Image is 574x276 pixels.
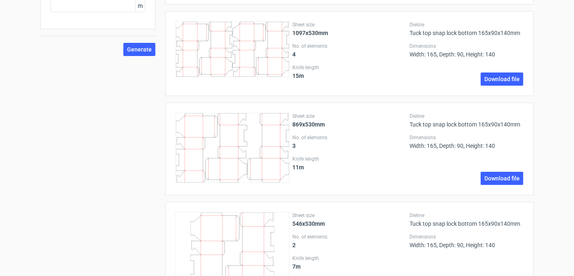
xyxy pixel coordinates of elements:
a: Download file [481,172,523,185]
label: No. of elements [293,134,407,141]
label: Knife length [293,255,407,262]
span: Generate [127,47,152,52]
strong: 15 m [293,73,304,79]
div: Tuck top snap lock bottom 165x90x140mm [410,212,523,227]
strong: 3 [293,143,296,149]
label: Dieline [410,113,523,119]
label: Dimensions [410,43,523,49]
label: Sheet size [293,113,407,119]
button: Generate [123,43,155,56]
label: Knife length [293,64,407,71]
strong: 7 m [293,263,301,270]
div: Width: 165, Depth: 90, Height: 140 [410,234,523,248]
label: Sheet size [293,21,407,28]
a: Download file [481,73,523,86]
label: Dimensions [410,134,523,141]
strong: 4 [293,51,296,58]
strong: 869x530mm [293,121,325,128]
div: Tuck top snap lock bottom 165x90x140mm [410,113,523,128]
label: Dieline [410,21,523,28]
label: Sheet size [293,212,407,219]
strong: 1097x530mm [293,30,329,36]
strong: 2 [293,242,296,248]
label: Dimensions [410,234,523,240]
div: Tuck top snap lock bottom 165x90x140mm [410,21,523,36]
label: Knife length [293,156,407,162]
label: Dieline [410,212,523,219]
label: No. of elements [293,43,407,49]
label: No. of elements [293,234,407,240]
strong: 11 m [293,164,304,171]
div: Width: 165, Depth: 90, Height: 140 [410,134,523,149]
strong: 546x530mm [293,220,325,227]
div: Width: 165, Depth: 90, Height: 140 [410,43,523,58]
